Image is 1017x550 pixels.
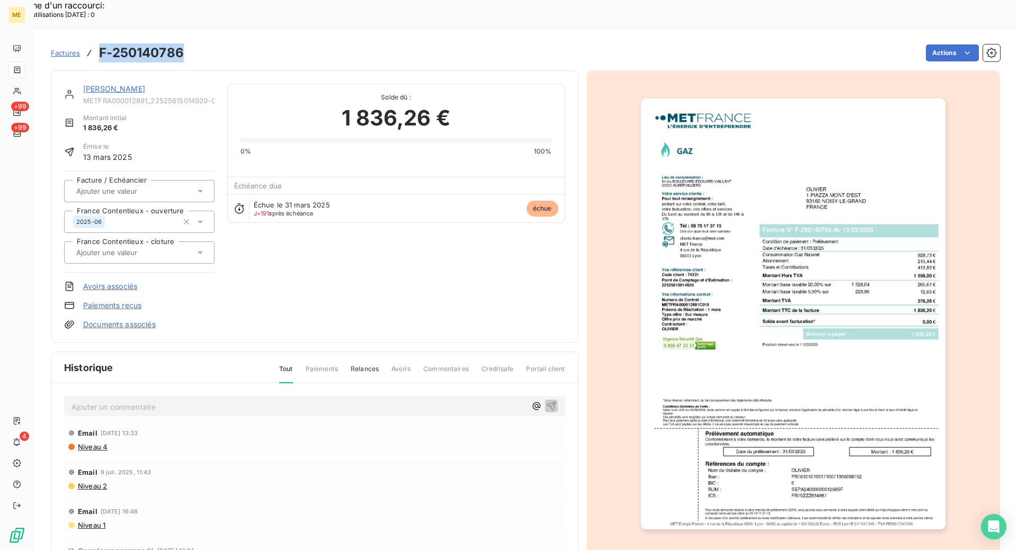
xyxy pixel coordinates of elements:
[11,123,29,132] span: +99
[641,98,945,529] img: invoice_thumbnail
[75,248,182,257] input: Ajouter une valeur
[981,514,1006,539] div: Open Intercom Messenger
[926,44,979,61] button: Actions
[351,364,379,382] span: Relances
[20,431,29,441] span: 4
[83,142,132,151] span: Émise le
[83,84,145,93] a: [PERSON_NAME]
[101,430,138,436] span: [DATE] 13:33
[254,210,269,217] span: J+191
[51,49,80,57] span: Factures
[526,364,565,382] span: Portail client
[481,364,514,382] span: Creditsafe
[77,443,108,451] span: Niveau 4
[254,201,330,209] span: Échue le 31 mars 2025
[240,93,552,102] span: Solde dû :
[534,147,552,156] span: 100%
[76,219,102,225] span: 2025-06
[279,364,293,383] span: Tout
[77,521,105,529] span: Niveau 1
[8,527,25,544] img: Logo LeanPay
[391,364,411,382] span: Avoirs
[99,43,184,62] h3: F-250140786
[83,123,127,133] span: 1 836,26 €
[240,147,251,156] span: 0%
[423,364,469,382] span: Commentaires
[83,113,127,123] span: Montant initial
[75,186,182,196] input: Ajouter une valeur
[78,507,97,516] span: Email
[78,468,97,476] span: Email
[101,508,138,515] span: [DATE] 16:48
[83,96,215,105] span: METFRA000012891_22525615014920-CA1
[77,482,107,490] span: Niveau 2
[51,48,80,58] a: Factures
[64,360,113,375] span: Historique
[83,319,156,330] a: Documents associés
[101,469,151,475] span: 9 juil. 2025, 11:43
[342,102,450,134] span: 1 836,26 €
[234,182,282,190] span: Échéance due
[83,151,132,163] span: 13 mars 2025
[527,201,558,217] span: échue
[306,364,338,382] span: Paiements
[83,281,137,292] a: Avoirs associés
[78,429,97,437] span: Email
[254,210,314,217] span: après échéance
[11,102,29,111] span: +99
[83,300,141,311] a: Paiements reçus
